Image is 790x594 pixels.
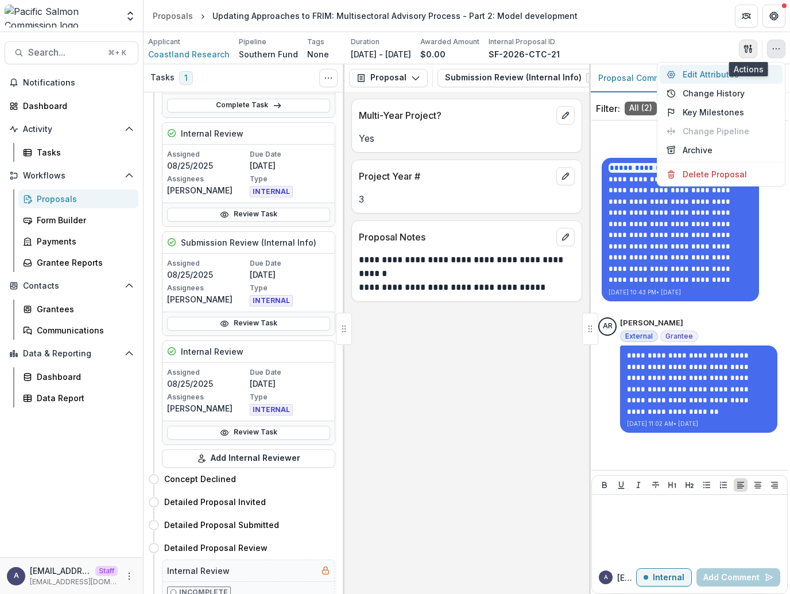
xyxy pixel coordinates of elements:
[596,102,620,115] p: Filter:
[23,78,134,88] span: Notifications
[167,367,247,378] p: Assigned
[604,574,608,580] div: adhitya@trytemelio.com
[489,48,560,60] p: SF-2026-CTC-21
[665,332,693,340] span: Grantee
[250,378,330,390] p: [DATE]
[5,41,138,64] button: Search...
[589,64,707,92] button: Proposal Comments
[5,73,138,92] button: Notifications
[18,232,138,251] a: Payments
[627,420,770,428] p: [DATE] 11:02 AM • [DATE]
[153,10,193,22] div: Proposals
[18,143,138,162] a: Tasks
[167,208,330,222] a: Review Task
[148,37,180,47] p: Applicant
[95,566,118,576] p: Staff
[164,542,268,554] h4: Detailed Proposal Review
[167,149,247,160] p: Assigned
[5,344,138,363] button: Open Data & Reporting
[751,478,765,492] button: Align Center
[181,345,243,358] h5: Internal Review
[23,100,129,112] div: Dashboard
[122,569,136,583] button: More
[239,37,266,47] p: Pipeline
[700,478,714,492] button: Bullet List
[148,7,197,24] a: Proposals
[307,48,329,60] p: None
[359,131,575,145] p: Yes
[351,48,411,60] p: [DATE] - [DATE]
[625,102,657,115] span: All ( 2 )
[359,169,552,183] p: Project Year #
[420,48,446,60] p: $0.00
[359,192,575,206] p: 3
[734,478,748,492] button: Align Left
[37,235,129,247] div: Payments
[23,281,120,291] span: Contacts
[250,174,330,184] p: Type
[649,478,663,492] button: Strike
[167,99,330,112] a: Complete Task
[162,449,335,468] button: Add Internal Reviewer
[250,186,293,197] span: INTERNAL
[250,258,330,269] p: Due Date
[106,46,129,59] div: ⌘ + K
[167,258,247,269] p: Assigned
[683,478,696,492] button: Heading 2
[167,283,247,293] p: Assignees
[351,37,379,47] p: Duration
[307,37,324,47] p: Tags
[636,568,692,587] button: Internal
[30,565,91,577] p: [EMAIL_ADDRESS][DOMAIN_NAME]
[37,371,129,383] div: Dashboard
[5,5,118,28] img: Pacific Salmon Commission logo
[250,160,330,172] p: [DATE]
[250,367,330,378] p: Due Date
[18,389,138,407] a: Data Report
[735,5,758,28] button: Partners
[359,108,552,122] p: Multi-Year Project?
[18,300,138,319] a: Grantees
[556,228,575,246] button: edit
[250,269,330,281] p: [DATE]
[319,69,338,87] button: Toggle View Cancelled Tasks
[18,211,138,230] a: Form Builder
[556,167,575,185] button: edit
[167,317,330,331] a: Review Task
[5,166,138,185] button: Open Workflows
[167,160,247,172] p: 08/25/2025
[28,47,101,58] span: Search...
[167,184,247,196] p: [PERSON_NAME]
[122,5,138,28] button: Open entity switcher
[349,69,428,87] button: Proposal
[181,236,316,249] h5: Submission Review (Internal Info)
[665,478,679,492] button: Heading 1
[359,230,552,244] p: Proposal Notes
[5,120,138,138] button: Open Activity
[239,48,298,60] p: Southern Fund
[23,349,120,359] span: Data & Reporting
[37,257,129,269] div: Grantee Reports
[18,321,138,340] a: Communications
[167,293,247,305] p: [PERSON_NAME]
[14,572,19,580] div: adhitya@trytemelio.com
[37,303,129,315] div: Grantees
[625,332,653,340] span: External
[250,149,330,160] p: Due Date
[18,189,138,208] a: Proposals
[212,10,578,22] div: Updating Approaches to FRIM: Multisectoral Advisory Process - Part 2: Model development
[5,277,138,295] button: Open Contacts
[609,288,752,297] p: [DATE] 10:43 PM • [DATE]
[167,426,330,440] a: Review Task
[5,96,138,115] a: Dashboard
[167,565,230,577] h5: Internal Review
[598,478,611,492] button: Bold
[37,214,129,226] div: Form Builder
[617,572,636,584] p: [EMAIL_ADDRESS][DOMAIN_NAME]
[603,323,613,330] div: Andrew Rosenberger
[653,573,684,583] p: Internal
[148,48,230,60] a: Coastland Research
[148,7,582,24] nav: breadcrumb
[420,37,479,47] p: Awarded Amount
